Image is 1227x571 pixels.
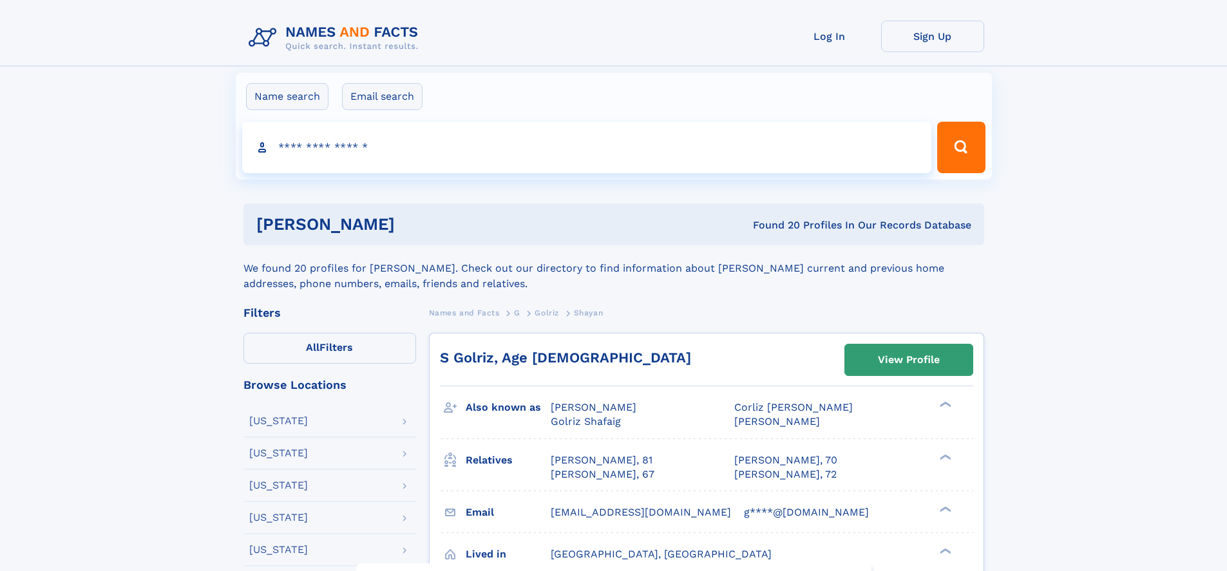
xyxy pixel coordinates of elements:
[937,453,952,461] div: ❯
[342,83,423,110] label: Email search
[243,307,416,319] div: Filters
[881,21,984,52] a: Sign Up
[429,304,500,321] a: Names and Facts
[734,467,837,482] a: [PERSON_NAME], 72
[256,216,574,232] h1: [PERSON_NAME]
[243,333,416,364] label: Filters
[243,379,416,391] div: Browse Locations
[734,401,853,413] span: Corliz [PERSON_NAME]
[845,344,973,375] a: View Profile
[440,350,691,366] a: S Golriz, Age [DEMOGRAPHIC_DATA]
[514,304,520,321] a: G
[466,449,551,471] h3: Relatives
[249,512,308,523] div: [US_STATE]
[243,245,984,292] div: We found 20 profiles for [PERSON_NAME]. Check out our directory to find information about [PERSON...
[249,480,308,491] div: [US_STATE]
[574,218,971,232] div: Found 20 Profiles In Our Records Database
[937,505,952,513] div: ❯
[242,122,932,173] input: search input
[734,415,820,427] span: [PERSON_NAME]
[306,341,319,353] span: All
[937,400,952,409] div: ❯
[937,547,952,555] div: ❯
[551,467,654,482] a: [PERSON_NAME], 67
[466,501,551,523] h3: Email
[551,415,621,427] span: Golriz Shafaig
[551,506,731,518] span: [EMAIL_ADDRESS][DOMAIN_NAME]
[466,397,551,418] h3: Also known as
[551,548,772,560] span: [GEOGRAPHIC_DATA], [GEOGRAPHIC_DATA]
[535,308,559,317] span: Golriz
[551,401,636,413] span: [PERSON_NAME]
[778,21,881,52] a: Log In
[514,308,520,317] span: G
[466,543,551,565] h3: Lived in
[937,122,985,173] button: Search Button
[878,345,940,375] div: View Profile
[574,308,604,317] span: Shayan
[246,83,328,110] label: Name search
[734,453,837,467] a: [PERSON_NAME], 70
[249,545,308,555] div: [US_STATE]
[249,416,308,426] div: [US_STATE]
[551,453,652,467] a: [PERSON_NAME], 81
[243,21,429,55] img: Logo Names and Facts
[249,448,308,458] div: [US_STATE]
[535,304,559,321] a: Golriz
